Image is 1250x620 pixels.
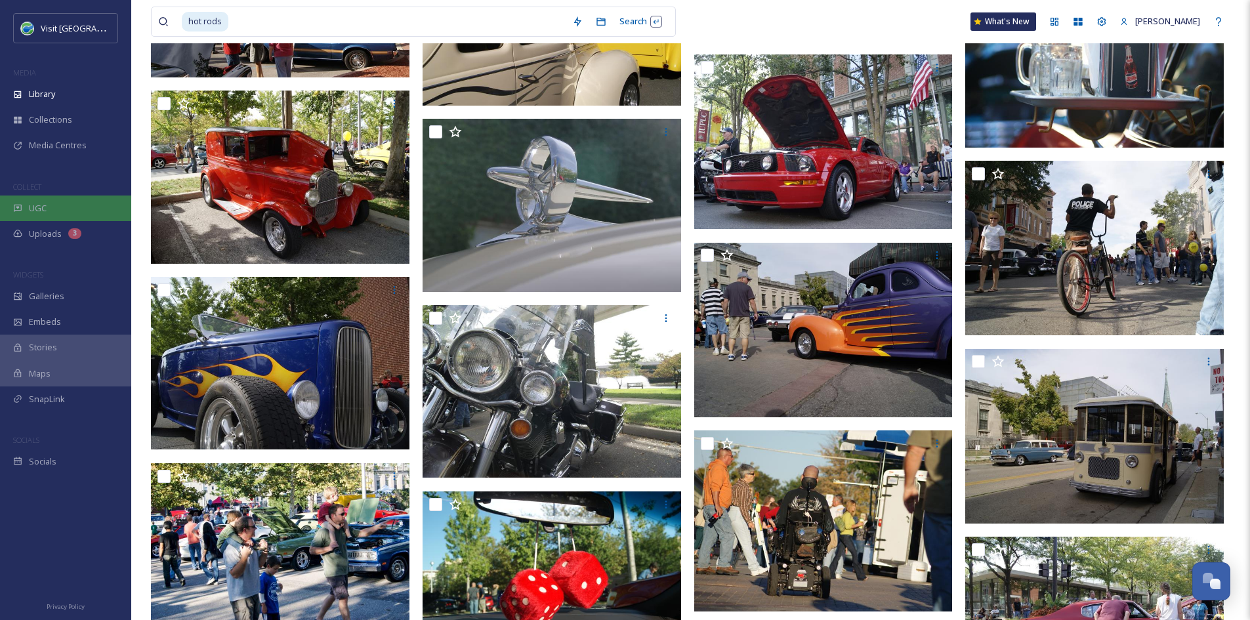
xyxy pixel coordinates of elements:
[151,91,409,263] img: car show 2010 (dn4) (7).JPG
[694,243,955,417] img: car show 2010 (dn1) (9).JPG
[13,435,39,445] span: SOCIALS
[151,277,409,449] img: car show 2010 (dn2) (29).JPG
[29,316,61,328] span: Embeds
[970,12,1036,31] a: What's New
[47,602,85,611] span: Privacy Policy
[423,119,681,291] img: car show 2010 (dn3) (35).JPG
[29,114,72,126] span: Collections
[1135,15,1200,27] span: [PERSON_NAME]
[1192,562,1230,600] button: Open Chat
[29,455,56,468] span: Socials
[423,305,681,478] img: car show 2010 (dn3) (19).JPG
[29,341,57,354] span: Stories
[29,202,47,215] span: UGC
[29,393,65,405] span: SnapLink
[613,9,669,34] div: Search
[29,228,62,240] span: Uploads
[13,182,41,192] span: COLLECT
[29,139,87,152] span: Media Centres
[68,228,81,239] div: 3
[694,54,955,229] img: car show 2010 (dn4) (32).JPG
[182,12,228,31] span: hot rods
[41,22,189,34] span: Visit [GEOGRAPHIC_DATA] [US_STATE]
[13,68,36,77] span: MEDIA
[47,598,85,613] a: Privacy Policy
[21,22,34,35] img: cvctwitlogo_400x400.jpg
[29,367,51,380] span: Maps
[29,88,55,100] span: Library
[965,161,1226,335] img: car show 2010 (dn6) (41).JPG
[694,430,955,611] img: 2011 Car Show credit Don Nissen (35).JPG
[13,270,43,279] span: WIDGETS
[29,290,64,302] span: Galleries
[965,349,1226,524] img: car show 2010 (dn2) (13).JPG
[1114,9,1207,34] a: [PERSON_NAME]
